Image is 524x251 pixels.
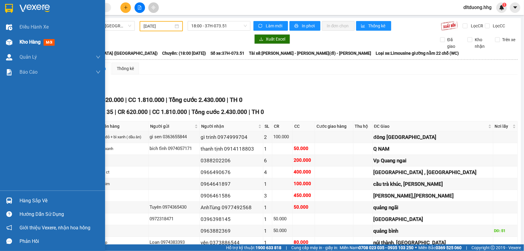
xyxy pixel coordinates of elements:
span: Trên xe [500,36,518,43]
span: | [149,109,151,115]
span: Chuyến: (18:00 [DATE]) [162,50,206,57]
img: warehouse-icon [6,24,12,30]
strong: 0369 525 060 [436,245,462,250]
div: Hàng sắp về [20,196,101,205]
div: [GEOGRAPHIC_DATA] , [GEOGRAPHIC_DATA] [374,168,492,176]
img: warehouse-icon [6,197,12,204]
span: SL 35 [98,109,113,115]
span: 1 [503,3,505,7]
div: 0966490676 [201,168,262,176]
div: bích tĩnh 0974057171 [150,145,198,152]
div: 0906461586 [201,192,262,200]
span: Kho hàng [20,39,41,45]
th: Tên hàng [100,121,149,131]
span: Người gửi [150,123,193,130]
th: Thu hộ [353,121,373,131]
span: Tài xế: [PERSON_NAME] - [PERSON_NAME](đl) - [PERSON_NAME] [249,50,371,57]
div: 2 [264,133,271,141]
span: | [466,244,467,251]
span: Làm mới [266,23,283,29]
span: TH 0 [252,109,264,115]
div: 400.000 [294,169,314,176]
div: Tuyên 0974365430 [150,204,198,211]
span: Lọc CC [491,23,506,29]
span: ĐC Giao [374,123,487,130]
div: 0396398145 [201,215,262,223]
span: Cung cấp máy in - giấy in: [291,244,338,251]
div: xốp [101,240,147,246]
div: cầu trà khúc, [PERSON_NAME] [374,180,492,188]
div: AnhTùng 0977492568 [201,204,262,212]
div: Q NAM [374,145,492,153]
div: quảng ngãi [374,204,492,212]
span: Đã giao [445,36,463,50]
div: ct [101,204,147,210]
span: | [189,109,190,115]
div: 0388202206 [201,157,262,165]
div: ct [101,228,147,234]
span: Tổng cước 2.430.000 [169,96,225,103]
span: aim [151,5,156,10]
div: 50.000 [294,145,314,152]
div: 1 [264,227,271,235]
button: aim [148,2,159,13]
div: bì đỏ + bì xanh ( dầu ăn) [101,134,147,140]
div: [GEOGRAPHIC_DATA] [374,215,492,223]
div: Thống kê [117,65,134,72]
span: down [96,55,101,60]
strong: 0708 023 035 - 0935 103 250 [359,245,413,250]
span: CR 620.000 [118,109,148,115]
span: Tổng cước 2.430.000 [192,109,247,115]
span: notification [6,225,12,231]
span: sync [258,24,263,29]
div: 4 [264,168,271,176]
div: 100.000 [273,133,292,141]
span: Lọc CR [468,23,484,29]
img: logo-vxr [5,4,13,13]
img: warehouse-icon [6,54,12,60]
span: Miền Nam [340,244,413,251]
span: down [96,70,101,75]
span: copyright [491,246,495,250]
div: 100.000 [294,180,314,188]
div: 3 [264,192,271,200]
div: gì trinh 0974999704 [201,133,262,141]
div: chim [101,181,147,187]
span: Xuất Excel [266,36,285,42]
span: In phơi [302,23,316,29]
div: 0964641897 [201,180,262,188]
div: 50.000 [273,216,292,223]
span: Quản Lý [20,53,37,61]
button: bar-chartThống kê [356,21,391,31]
div: 6 [264,157,271,165]
span: CC 1.810.000 [152,109,187,115]
span: 24 [PERSON_NAME] - Vinh - [GEOGRAPHIC_DATA] [14,20,58,36]
img: warehouse-icon [6,39,12,45]
span: 18:00 - 37H-073.51 [191,21,247,30]
button: syncLàm mới [253,21,288,31]
img: icon-new-feature [499,5,504,10]
div: gì sen 0363655844 [150,133,198,141]
span: caret-down [513,5,518,10]
span: | [286,244,287,251]
div: DĐ: 51 [494,228,516,234]
span: printer [294,24,299,29]
div: bi [101,193,147,199]
div: Hướng dẫn sử dụng [20,210,101,219]
div: 1 [264,204,271,212]
th: CC [293,121,315,131]
div: hs [101,216,147,222]
span: question-circle [6,211,12,217]
div: yến 0373886544 [201,239,262,247]
img: solution-icon [6,69,12,75]
button: In đơn chọn [322,21,355,31]
span: CC 1.810.000 [128,96,164,103]
span: plus [124,5,128,10]
div: 50.000 [294,204,314,211]
div: 1 [264,215,271,223]
span: message [6,238,12,244]
div: bì xanh [101,146,147,152]
div: bi, ct [101,169,147,175]
span: Giới thiệu Vexere, nhận hoa hồng [20,224,90,231]
div: 450.000 [294,192,314,199]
